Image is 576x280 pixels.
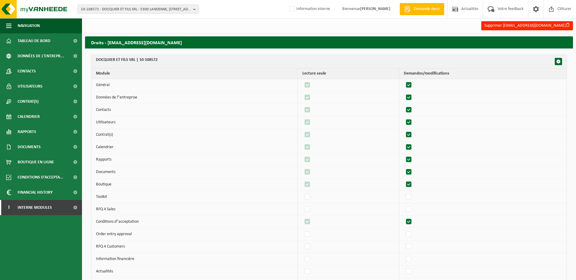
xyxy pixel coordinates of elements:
span: Financial History [18,185,53,200]
th: DOCQUIER ET FILS SRL | 10-108572 [91,55,567,68]
h2: Droits - [EMAIL_ADDRESS][DOMAIN_NAME] [85,36,573,48]
td: Order entry approval [91,228,298,241]
td: Actualités [91,265,298,278]
td: Général [91,79,298,92]
span: Contacts [18,64,36,79]
span: Navigation [18,18,40,33]
span: I [6,200,12,215]
td: RFQ 4 Sales [91,203,298,216]
button: Supprimer [EMAIL_ADDRESS][DOMAIN_NAME] [481,21,573,30]
strong: [PERSON_NAME] [360,7,390,11]
td: Information financière [91,253,298,265]
span: Interne modules [18,200,52,215]
span: Documents [18,139,41,155]
td: Rapports [91,154,298,166]
span: Contrat(s) [18,94,39,109]
span: Conditions d'accepta... [18,170,63,185]
td: Utilisateurs [91,116,298,129]
td: Contrat(s) [91,129,298,141]
button: 10-108572 - DOCQUIER ET FILS SRL - 5300 LANDENNE, [STREET_ADDRESS] [77,5,199,14]
td: Toolkit [91,191,298,203]
label: Information interne [288,5,330,14]
td: Boutique [91,178,298,191]
span: Données de l'entrepr... [18,48,64,64]
td: RFQ 4 Customers [91,241,298,253]
span: Boutique en ligne [18,155,54,170]
span: Demande devis [412,6,441,12]
span: 10-108572 - DOCQUIER ET FILS SRL - 5300 LANDENNE, [STREET_ADDRESS] [81,5,191,14]
th: Demandes/modifications [399,68,567,79]
td: Calendrier [91,141,298,154]
th: Lecture seule [298,68,399,79]
span: Tableau de bord [18,33,50,48]
span: Calendrier [18,109,40,124]
span: Utilisateurs [18,79,43,94]
span: Rapports [18,124,36,139]
a: Demande devis [400,3,444,15]
th: Module [91,68,298,79]
td: Données de l"entreprise [91,92,298,104]
td: Conditions d"acceptation [91,216,298,228]
td: Documents [91,166,298,178]
td: Contacts [91,104,298,116]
